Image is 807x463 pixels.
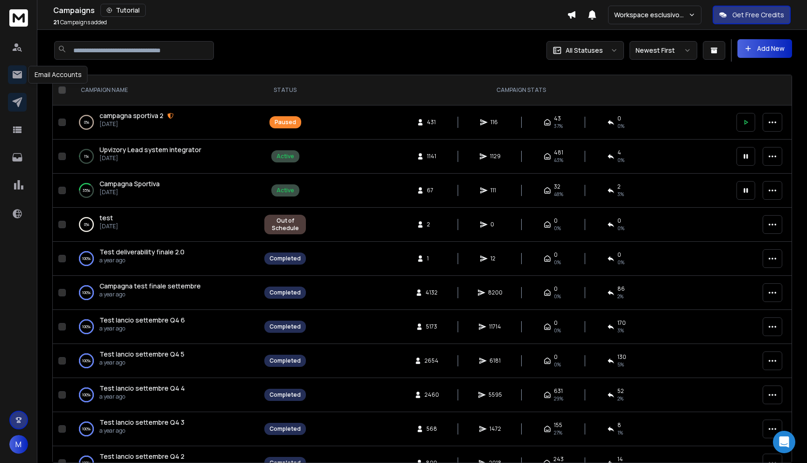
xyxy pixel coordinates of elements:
[275,119,296,126] div: Paused
[70,105,259,140] td: 0%campagna sportiva 2[DATE]
[425,289,438,296] span: 4132
[488,391,502,399] span: 5595
[99,213,113,223] a: test
[617,395,623,402] span: 2 %
[617,353,626,361] span: 130
[99,145,201,154] a: Upvizory Lead system integrator
[70,310,259,344] td: 100%Test lancio settembre Q4 6a year ago
[617,217,621,224] span: 0
[554,293,561,300] span: 0%
[100,4,146,17] button: Tutorial
[269,357,301,365] div: Completed
[99,154,201,162] p: [DATE]
[99,223,118,230] p: [DATE]
[70,344,259,378] td: 100%Test lancio settembre Q4 5a year ago
[554,217,558,224] span: 0
[9,435,28,454] span: M
[617,259,624,266] span: 0 %
[554,387,563,395] span: 631
[554,353,558,361] span: 0
[554,421,562,429] span: 155
[713,6,791,24] button: Get Free Credits
[99,418,184,427] a: Test lancio settembre Q4 3
[427,255,436,262] span: 1
[84,152,89,161] p: 1 %
[70,208,259,242] td: 0%test[DATE]
[490,255,500,262] span: 12
[99,281,201,290] span: Campagna test finale settembre
[99,291,201,298] p: a year ago
[99,179,160,188] span: Campagna Sportiva
[311,75,731,105] th: CAMPAIGN STATS
[427,221,436,228] span: 2
[426,323,437,330] span: 5173
[99,384,185,393] a: Test lancio settembre Q4 4
[617,387,624,395] span: 52
[82,424,91,434] p: 100 %
[617,122,624,130] span: 0 %
[82,254,91,263] p: 100 %
[427,153,436,160] span: 1141
[99,350,184,359] a: Test lancio settembre Q4 5
[269,255,301,262] div: Completed
[269,217,301,232] div: Out of Schedule
[99,189,160,196] p: [DATE]
[554,361,561,368] span: 0%
[617,183,621,190] span: 2
[488,289,503,296] span: 8200
[28,66,88,84] div: Email Accounts
[490,221,500,228] span: 0
[617,327,624,334] span: 3 %
[70,276,259,310] td: 100%Campagna test finale settembrea year ago
[490,187,500,194] span: 111
[84,220,89,229] p: 0 %
[617,293,623,300] span: 2 %
[99,325,185,332] p: a year ago
[553,456,564,463] span: 243
[269,289,301,296] div: Completed
[82,288,91,297] p: 100 %
[99,247,184,257] a: Test deliverability finale 2.0
[99,120,174,128] p: [DATE]
[617,361,624,368] span: 5 %
[617,149,621,156] span: 4
[427,187,436,194] span: 67
[554,285,558,293] span: 0
[554,224,561,232] span: 0%
[259,75,311,105] th: STATUS
[554,319,558,327] span: 0
[53,19,107,26] p: Campaigns added
[554,122,563,130] span: 37 %
[70,140,259,174] td: 1%Upvizory Lead system integrator[DATE]
[554,251,558,259] span: 0
[617,190,624,198] span: 3 %
[554,395,563,402] span: 29 %
[99,247,184,256] span: Test deliverability finale 2.0
[554,115,561,122] span: 43
[554,156,563,164] span: 43 %
[269,391,301,399] div: Completed
[426,425,437,433] span: 568
[82,390,91,400] p: 100 %
[773,431,795,453] div: Open Intercom Messenger
[554,259,561,266] span: 0%
[99,359,184,366] p: a year ago
[554,429,562,436] span: 27 %
[425,357,439,365] span: 2654
[70,174,259,208] td: 35%Campagna Sportiva[DATE]
[617,285,625,293] span: 86
[617,421,621,429] span: 8
[630,41,697,60] button: Newest First
[99,427,184,435] p: a year ago
[99,316,185,325] a: Test lancio settembre Q4 6
[276,153,294,160] div: Active
[99,281,201,291] a: Campagna test finale settembre
[489,357,501,365] span: 6181
[617,251,621,259] span: 0
[53,4,567,17] div: Campaigns
[566,46,603,55] p: All Statuses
